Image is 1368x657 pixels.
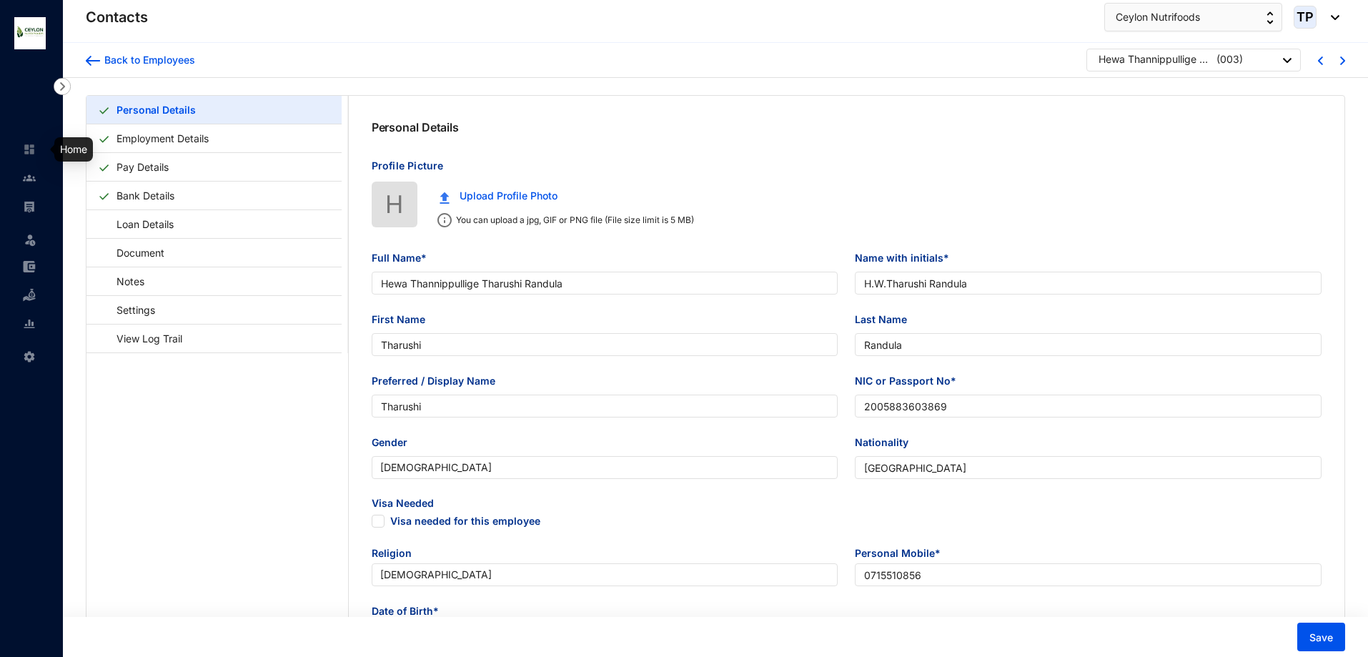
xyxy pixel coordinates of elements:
[429,182,568,210] button: Upload Profile Photo
[380,564,830,586] span: Buddhism
[440,192,450,204] img: upload.c0f81fc875f389a06f631e1c6d8834da.svg
[372,395,838,418] input: Preferred / Display Name
[1340,56,1345,65] img: chevron-right-blue.16c49ba0fe93ddb13f341d83a2dbca89.svg
[86,56,100,66] img: arrow-backward-blue.96c47016eac47e06211658234db6edf5.svg
[372,435,417,450] label: Gender
[23,350,36,363] img: settings-unselected.1febfda315e6e19643a1.svg
[100,53,195,67] div: Back to Employees
[855,333,1322,356] input: Last Name
[1116,9,1200,25] span: Ceylon Nutrifoods
[372,496,838,513] span: Visa Needed
[1318,56,1323,65] img: chevron-left-blue.0fda5800d0a05439ff8ddef8047136d5.svg
[23,317,36,330] img: report-unselected.e6a6b4230fc7da01f883.svg
[372,272,838,295] input: Full Name*
[98,267,149,296] a: Notes
[855,435,918,450] label: Nationality
[11,164,46,192] li: Contacts
[1267,11,1274,24] img: up-down-arrow.74152d26bf9780fbf563ca9c90304185.svg
[372,603,449,619] label: Date of Birth*
[111,124,214,153] a: Employment Details
[14,17,46,49] img: logo
[111,95,201,124] a: Personal Details
[372,546,838,563] span: Religion
[54,78,71,95] img: nav-icon-right.af6afadce00d159da59955279c43614e.svg
[372,515,385,528] span: Visa needed for this employee
[98,295,160,325] a: Settings
[98,238,169,267] a: Document
[11,281,46,310] li: Loan
[1283,58,1292,63] img: dropdown-black.8e83cc76930a90b1a4fdb6d089b7bf3a.svg
[111,181,180,210] a: Bank Details
[855,546,1322,563] span: Personal Mobile*
[23,200,36,213] img: payroll-unselected.b590312f920e76f0c668.svg
[855,312,917,327] label: Last Name
[86,7,148,27] p: Contacts
[855,456,1322,479] input: Nationality
[98,324,187,353] a: View Log Trail
[372,333,838,356] input: First Name
[460,188,557,204] span: Upload Profile Photo
[855,373,966,389] label: NIC or Passport No*
[380,457,830,478] span: Female
[1324,15,1339,20] img: dropdown-black.8e83cc76930a90b1a4fdb6d089b7bf3a.svg
[1309,631,1333,645] span: Save
[372,159,1322,182] p: Profile Picture
[372,119,459,136] p: Personal Details
[111,152,174,182] a: Pay Details
[23,172,36,184] img: people-unselected.118708e94b43a90eceab.svg
[11,135,46,164] li: Home
[86,53,195,67] a: Back to Employees
[855,563,1322,586] input: Enter mobile number
[11,192,46,221] li: Payroll
[98,209,179,239] a: Loan Details
[23,289,36,302] img: loan-unselected.d74d20a04637f2d15ab5.svg
[390,515,540,530] span: Visa needed for this employee
[23,260,36,273] img: expense-unselected.2edcf0507c847f3e9e96.svg
[437,213,452,227] img: info.ad751165ce926853d1d36026adaaebbf.svg
[855,395,1322,418] input: NIC or Passport No*
[1099,52,1213,66] div: Hewa Thannippullige Tharushi Randula
[11,252,46,281] li: Expenses
[1104,3,1282,31] button: Ceylon Nutrifoods
[855,272,1322,295] input: Name with initials*
[1216,52,1243,70] p: ( 003 )
[372,373,505,389] label: Preferred / Display Name
[23,232,37,247] img: leave-unselected.2934df6273408c3f84d9.svg
[452,213,694,227] p: You can upload a jpg, GIF or PNG file (File size limit is 5 MB)
[372,312,435,327] label: First Name
[372,250,437,266] label: Full Name*
[1297,11,1314,24] span: TP
[855,250,959,266] label: Name with initials*
[23,143,36,156] img: home-unselected.a29eae3204392db15eaf.svg
[385,185,403,223] span: H
[1297,623,1345,651] button: Save
[11,310,46,338] li: Reports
